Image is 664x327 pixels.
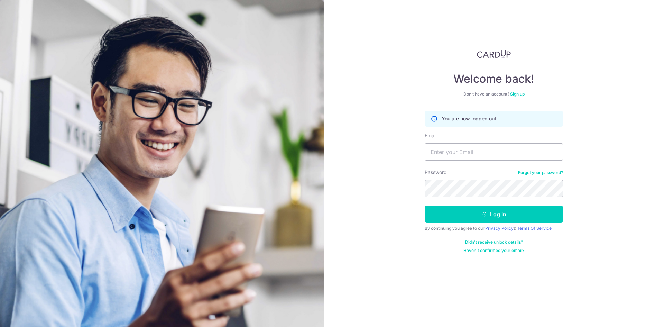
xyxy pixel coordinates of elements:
button: Log in [425,206,563,223]
h4: Welcome back! [425,72,563,86]
a: Haven't confirmed your email? [463,248,524,253]
a: Privacy Policy [485,226,514,231]
img: CardUp Logo [477,50,511,58]
div: Don’t have an account? [425,91,563,97]
p: You are now logged out [442,115,496,122]
label: Email [425,132,436,139]
input: Enter your Email [425,143,563,161]
a: Didn't receive unlock details? [465,239,523,245]
a: Forgot your password? [518,170,563,175]
label: Password [425,169,447,176]
a: Sign up [510,91,525,97]
div: By continuing you agree to our & [425,226,563,231]
a: Terms Of Service [517,226,552,231]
